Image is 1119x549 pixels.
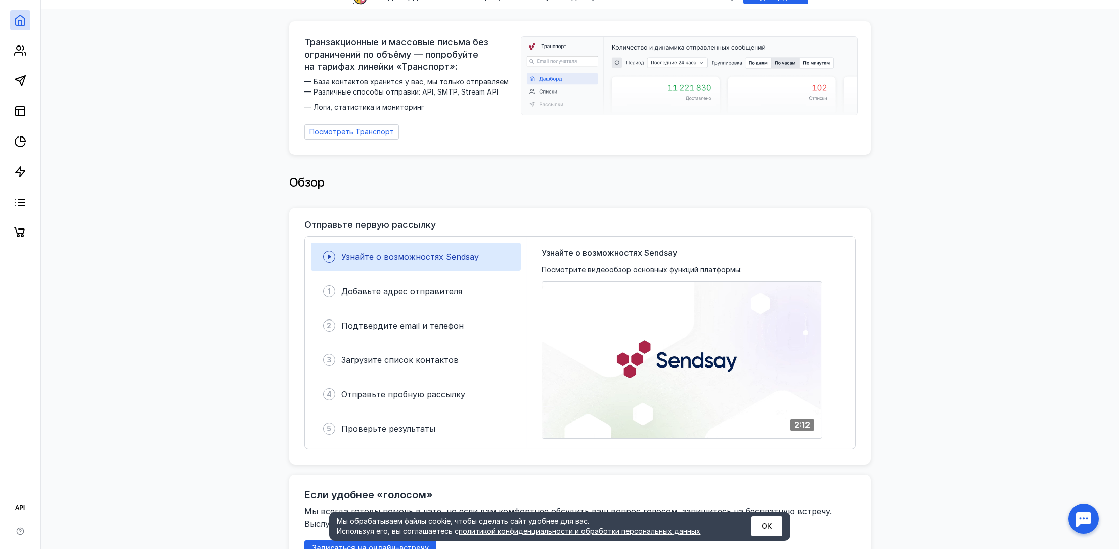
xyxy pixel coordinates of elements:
span: Отправьте пробную рассылку [341,389,465,399]
div: Мы обрабатываем файлы cookie, чтобы сделать сайт удобнее для вас. Используя его, вы соглашаетесь c [337,516,727,536]
span: 2 [327,321,332,331]
span: 3 [327,355,332,365]
span: Посмотрите видеообзор основных функций платформы: [542,265,742,275]
span: 4 [327,389,332,399]
span: Транзакционные и массовые письма без ограничений по объёму — попробуйте на тарифах линейки «Транс... [304,36,515,73]
span: Посмотреть Транспорт [309,128,394,136]
span: Добавьте адрес отправителя [341,286,462,296]
span: 1 [328,286,331,296]
div: 2:12 [790,419,814,431]
h2: Если удобнее «голосом» [304,489,433,501]
img: dashboard-transport-banner [521,37,857,115]
span: 5 [327,424,332,434]
span: Мы всегда готовы помочь в чате, но если вам комфортнее обсудить ваш вопрос голосом, запишитесь на... [304,506,834,529]
a: политикой конфиденциальности и обработки персональных данных [459,527,701,535]
h3: Отправьте первую рассылку [304,220,436,230]
span: — База контактов хранится у вас, мы только отправляем — Различные способы отправки: API, SMTP, St... [304,77,515,112]
span: Загрузите список контактов [341,355,459,365]
span: Узнайте о возможностях Sendsay [542,247,677,259]
span: Узнайте о возможностях Sendsay [341,252,479,262]
span: Проверьте результаты [341,424,435,434]
a: Посмотреть Транспорт [304,124,399,140]
span: Подтвердите email и телефон [341,321,464,331]
span: Обзор [289,175,325,190]
button: ОК [751,516,782,536]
